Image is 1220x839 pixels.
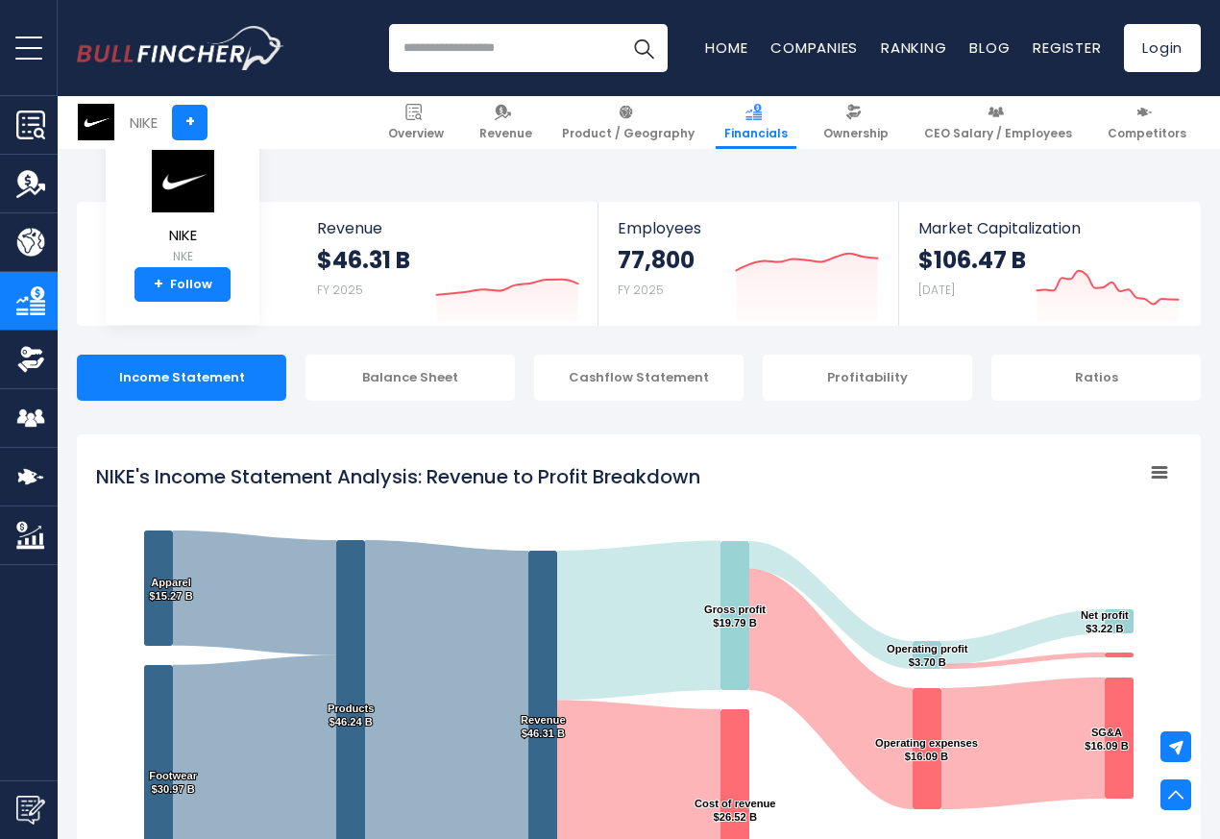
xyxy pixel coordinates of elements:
small: FY 2025 [317,282,363,298]
div: Ratios [991,355,1201,401]
small: FY 2025 [618,282,664,298]
a: Financials [716,96,796,149]
a: Competitors [1099,96,1195,149]
strong: 77,800 [618,245,695,275]
a: Blog [969,37,1010,58]
text: Products $46.24 B [328,703,375,728]
button: Search [620,24,668,72]
a: + [172,105,207,140]
a: Go to homepage [77,26,283,70]
text: Operating expenses $16.09 B [875,737,978,762]
a: CEO Salary / Employees [915,96,1081,149]
span: Revenue [479,126,532,141]
div: Cashflow Statement [534,355,744,401]
span: Competitors [1108,126,1186,141]
text: Operating profit $3.70 B [887,643,968,668]
a: Ranking [881,37,946,58]
text: Cost of revenue $26.52 B [695,798,776,823]
span: Overview [388,126,444,141]
span: NIKE [149,228,216,244]
span: Product / Geography [562,126,695,141]
text: Apparel $15.27 B [149,577,192,602]
img: Bullfincher logo [77,26,284,70]
a: Ownership [815,96,897,149]
a: Revenue $46.31 B FY 2025 [298,202,598,326]
span: Ownership [823,126,889,141]
a: NIKE NKE [148,148,217,268]
text: Net profit $3.22 B [1081,609,1129,634]
strong: $46.31 B [317,245,410,275]
text: Revenue $46.31 B [521,714,566,739]
img: Ownership [16,345,45,374]
span: Financials [724,126,788,141]
small: [DATE] [918,282,955,298]
a: Overview [379,96,452,149]
strong: $106.47 B [918,245,1026,275]
img: NKE logo [78,104,114,140]
span: CEO Salary / Employees [924,126,1072,141]
img: NKE logo [149,149,216,213]
div: Balance Sheet [305,355,515,401]
a: +Follow [134,267,231,302]
div: Income Statement [77,355,286,401]
a: Home [705,37,747,58]
text: Footwear $30.97 B [149,770,197,795]
text: Gross profit $19.79 B [704,604,766,629]
small: NKE [149,248,216,265]
tspan: NIKE's Income Statement Analysis: Revenue to Profit Breakdown [96,463,700,490]
span: Employees [618,219,878,237]
a: Companies [770,37,858,58]
a: Employees 77,800 FY 2025 [598,202,897,326]
a: Login [1124,24,1201,72]
text: SG&A $16.09 B [1085,727,1128,752]
div: NIKE [130,111,158,134]
a: Revenue [471,96,541,149]
div: Profitability [763,355,972,401]
a: Product / Geography [553,96,703,149]
span: Market Capitalization [918,219,1180,237]
a: Market Capitalization $106.47 B [DATE] [899,202,1199,326]
span: Revenue [317,219,579,237]
strong: + [154,276,163,293]
a: Register [1033,37,1101,58]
